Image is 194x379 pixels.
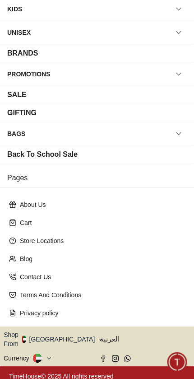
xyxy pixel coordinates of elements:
[7,108,37,118] div: GIFTING
[5,5,23,23] em: Back
[100,334,190,345] span: العربية
[171,5,189,23] em: Minimize
[7,24,31,41] div: UNISEX
[49,276,58,285] em: Blush
[25,6,41,21] img: Profile picture of Time House Support
[20,218,181,227] p: Cart
[100,330,190,348] button: العربية
[13,277,133,318] span: Hey there! Need help finding the perfect watch? I'm here if you have any questions or need a quic...
[20,309,181,318] p: Privacy policy
[20,236,181,245] p: Store Locations
[112,355,119,362] a: Instagram
[118,315,141,321] span: 08:50 AM
[22,336,26,343] img: United Arab Emirates
[167,352,187,372] div: Chat Widget
[4,330,102,348] button: Shop From[GEOGRAPHIC_DATA]
[4,354,33,363] div: Currency
[20,200,181,209] p: About Us
[7,48,38,59] div: BRANDS
[20,254,181,263] p: Blog
[7,1,22,17] div: KIDS
[100,355,106,362] a: Facebook
[20,290,181,299] p: Terms And Conditions
[7,89,27,100] div: SALE
[7,66,51,82] div: PROMOTIONS
[7,149,78,160] div: Back To School Sale
[46,9,137,18] div: Time House Support
[7,258,194,268] div: Time House Support
[124,355,131,362] a: Whatsapp
[7,126,25,142] div: BAGS
[20,272,181,281] p: Contact Us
